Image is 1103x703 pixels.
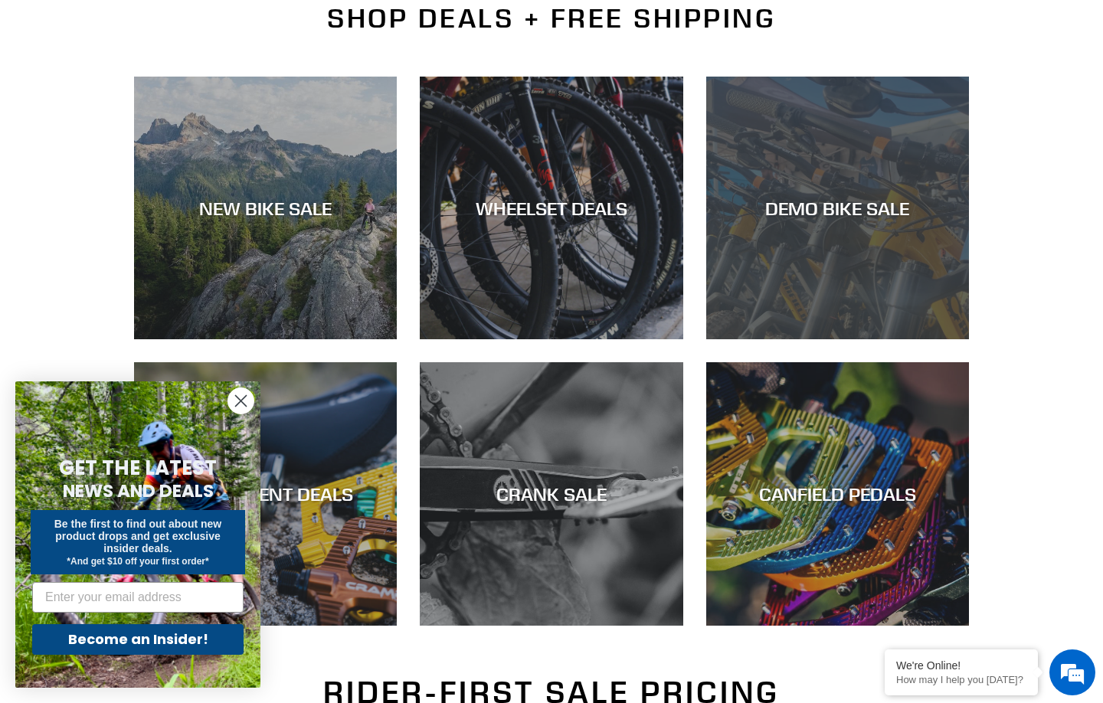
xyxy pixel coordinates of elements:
[63,479,214,503] span: NEWS AND DEALS
[134,197,397,219] div: NEW BIKE SALE
[896,674,1026,685] p: How may I help you today?
[134,77,397,339] a: NEW BIKE SALE
[134,362,397,625] a: COMPONENT DEALS
[420,197,682,219] div: WHEELSET DEALS
[896,659,1026,672] div: We're Online!
[32,624,244,655] button: Become an Insider!
[59,454,217,482] span: GET THE LATEST
[706,483,969,505] div: CANFIELD PEDALS
[134,2,969,34] h2: SHOP DEALS + FREE SHIPPING
[227,387,254,414] button: Close dialog
[706,197,969,219] div: DEMO BIKE SALE
[420,362,682,625] a: CRANK SALE
[420,77,682,339] a: WHEELSET DEALS
[67,556,208,567] span: *And get $10 off your first order*
[54,518,222,554] span: Be the first to find out about new product drops and get exclusive insider deals.
[706,362,969,625] a: CANFIELD PEDALS
[32,582,244,613] input: Enter your email address
[420,483,682,505] div: CRANK SALE
[706,77,969,339] a: DEMO BIKE SALE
